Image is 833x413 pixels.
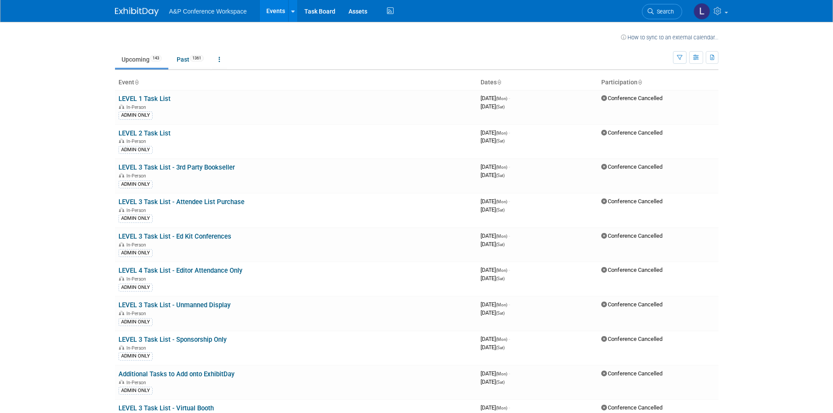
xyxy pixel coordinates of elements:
a: LEVEL 3 Task List - Ed Kit Conferences [119,233,231,240]
a: Sort by Participation Type [638,79,642,86]
span: [DATE] [481,137,505,144]
img: In-Person Event [119,173,124,177]
span: (Mon) [496,268,507,273]
th: Dates [477,75,598,90]
a: LEVEL 1 Task List [119,95,171,103]
span: - [509,301,510,308]
span: [DATE] [481,241,505,247]
span: - [509,336,510,342]
img: ExhibitDay [115,7,159,16]
span: [DATE] [481,206,505,213]
span: In-Person [126,242,149,248]
span: Conference Cancelled [601,404,662,411]
span: [DATE] [481,309,505,316]
a: LEVEL 3 Task List - Attendee List Purchase [119,198,244,206]
span: - [509,198,510,205]
span: Conference Cancelled [601,370,662,377]
th: Participation [598,75,718,90]
span: - [509,404,510,411]
a: Sort by Start Date [497,79,501,86]
div: ADMIN ONLY [119,387,153,395]
span: In-Person [126,173,149,179]
span: [DATE] [481,95,510,101]
img: In-Person Event [119,311,124,315]
a: Additional Tasks to Add onto ExhibitDay [119,370,234,378]
img: In-Person Event [119,276,124,281]
img: Lianna Iwanikiw [694,3,710,20]
span: In-Person [126,139,149,144]
span: (Mon) [496,302,507,307]
span: (Sat) [496,276,505,281]
span: (Mon) [496,165,507,170]
span: (Sat) [496,380,505,385]
span: Conference Cancelled [601,95,662,101]
span: [DATE] [481,198,510,205]
span: [DATE] [481,275,505,281]
span: Conference Cancelled [601,163,662,170]
div: ADMIN ONLY [119,352,153,360]
img: In-Person Event [119,242,124,246]
span: Conference Cancelled [601,233,662,239]
span: Conference Cancelled [601,301,662,308]
div: ADMIN ONLY [119,146,153,154]
a: Upcoming143 [115,51,168,68]
img: In-Person Event [119,104,124,109]
span: - [509,370,510,377]
span: A&P Conference Workspace [169,8,247,15]
div: ADMIN ONLY [119,318,153,326]
span: (Mon) [496,371,507,376]
span: - [509,163,510,170]
span: [DATE] [481,336,510,342]
a: LEVEL 3 Task List - 3rd Party Bookseller [119,163,235,171]
span: [DATE] [481,163,510,170]
span: Conference Cancelled [601,336,662,342]
span: (Sat) [496,242,505,247]
span: (Sat) [496,173,505,178]
span: [DATE] [481,267,510,273]
div: ADMIN ONLY [119,215,153,222]
span: (Sat) [496,311,505,316]
a: LEVEL 3 Task List - Virtual Booth [119,404,214,412]
span: (Sat) [496,139,505,143]
span: Conference Cancelled [601,198,662,205]
span: In-Person [126,208,149,213]
span: Conference Cancelled [601,129,662,136]
span: [DATE] [481,344,505,351]
span: In-Person [126,345,149,351]
span: [DATE] [481,103,505,110]
span: [DATE] [481,378,505,385]
span: - [509,233,510,239]
span: - [509,267,510,273]
span: 143 [150,55,162,62]
div: ADMIN ONLY [119,249,153,257]
a: Past1361 [170,51,210,68]
span: (Mon) [496,96,507,101]
span: In-Person [126,380,149,385]
span: (Mon) [496,199,507,204]
span: (Mon) [496,406,507,410]
a: How to sync to an external calendar... [621,34,718,41]
div: ADMIN ONLY [119,284,153,292]
img: In-Person Event [119,380,124,384]
span: [DATE] [481,233,510,239]
span: - [509,129,510,136]
span: (Mon) [496,131,507,135]
span: (Mon) [496,337,507,342]
a: Sort by Event Name [134,79,139,86]
span: [DATE] [481,301,510,308]
span: (Mon) [496,234,507,239]
span: (Sat) [496,104,505,109]
a: LEVEL 3 Task List - Sponsorship Only [119,336,227,344]
a: LEVEL 3 Task List - Unmanned Display [119,301,230,309]
a: LEVEL 2 Task List [119,129,171,137]
img: In-Person Event [119,208,124,212]
div: ADMIN ONLY [119,111,153,119]
span: [DATE] [481,172,505,178]
a: Search [642,4,682,19]
img: In-Person Event [119,139,124,143]
span: (Sat) [496,345,505,350]
span: 1361 [190,55,204,62]
span: In-Person [126,311,149,316]
span: [DATE] [481,404,510,411]
span: In-Person [126,276,149,282]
